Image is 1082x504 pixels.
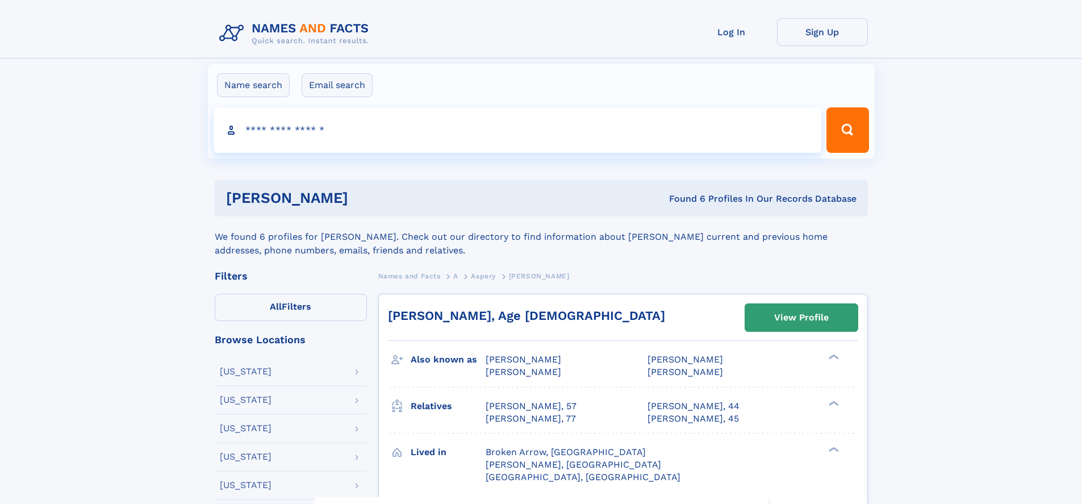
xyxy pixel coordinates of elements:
[647,400,740,413] a: [PERSON_NAME], 44
[826,399,839,407] div: ❯
[471,269,496,283] a: Aspery
[453,272,458,280] span: A
[508,193,857,205] div: Found 6 Profiles In Our Records Database
[411,350,486,369] h3: Also known as
[774,305,829,331] div: View Profile
[486,354,561,365] span: [PERSON_NAME]
[647,354,723,365] span: [PERSON_NAME]
[486,400,576,413] a: [PERSON_NAME], 57
[388,309,665,323] a: [PERSON_NAME], Age [DEMOGRAPHIC_DATA]
[226,191,509,205] h1: [PERSON_NAME]
[826,445,839,453] div: ❯
[215,18,378,49] img: Logo Names and Facts
[486,472,680,482] span: [GEOGRAPHIC_DATA], [GEOGRAPHIC_DATA]
[486,459,661,470] span: [PERSON_NAME], [GEOGRAPHIC_DATA]
[215,216,868,257] div: We found 6 profiles for [PERSON_NAME]. Check out our directory to find information about [PERSON_...
[647,413,739,425] a: [PERSON_NAME], 45
[220,452,271,461] div: [US_STATE]
[215,294,367,321] label: Filters
[217,73,290,97] label: Name search
[220,367,271,376] div: [US_STATE]
[302,73,373,97] label: Email search
[214,107,822,153] input: search input
[471,272,496,280] span: Aspery
[453,269,458,283] a: A
[686,18,777,46] a: Log In
[270,301,282,312] span: All
[378,269,441,283] a: Names and Facts
[486,366,561,377] span: [PERSON_NAME]
[220,395,271,405] div: [US_STATE]
[411,443,486,462] h3: Lived in
[486,447,646,457] span: Broken Arrow, [GEOGRAPHIC_DATA]
[826,107,868,153] button: Search Button
[215,335,367,345] div: Browse Locations
[486,413,576,425] a: [PERSON_NAME], 77
[215,271,367,281] div: Filters
[826,353,839,361] div: ❯
[411,397,486,416] h3: Relatives
[777,18,868,46] a: Sign Up
[509,272,570,280] span: [PERSON_NAME]
[647,366,723,377] span: [PERSON_NAME]
[220,424,271,433] div: [US_STATE]
[220,481,271,490] div: [US_STATE]
[745,304,858,331] a: View Profile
